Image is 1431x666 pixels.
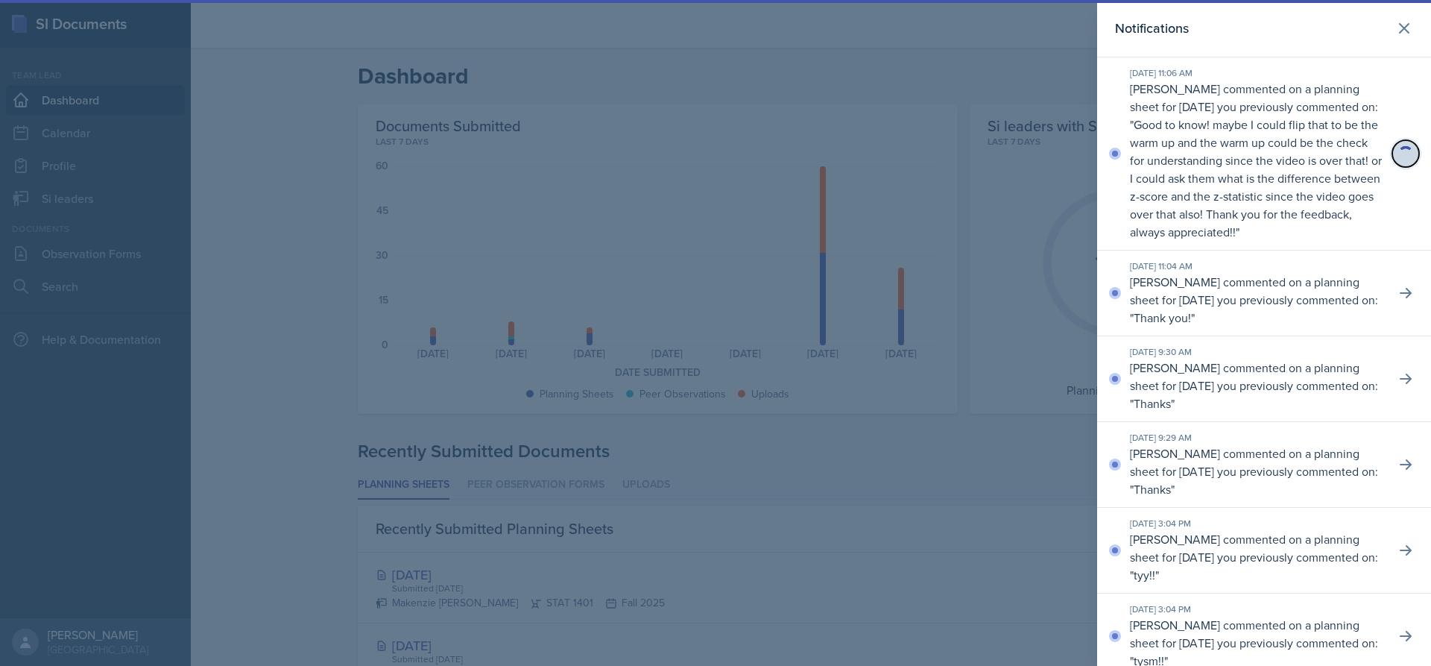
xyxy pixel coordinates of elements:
[1130,444,1383,498] p: [PERSON_NAME] commented on a planning sheet for [DATE] you previously commented on: " "
[1130,80,1383,241] p: [PERSON_NAME] commented on a planning sheet for [DATE] you previously commented on: " "
[1134,310,1191,326] p: Thank you!
[1130,517,1383,530] div: [DATE] 3:04 PM
[1130,116,1382,240] p: Good to know! maybe I could flip that to be the warm up and the warm up could be the check for un...
[1130,431,1383,444] div: [DATE] 9:29 AM
[1134,395,1171,412] p: Thanks
[1130,66,1383,80] div: [DATE] 11:06 AM
[1130,260,1383,273] div: [DATE] 11:04 AM
[1130,345,1383,359] div: [DATE] 9:30 AM
[1130,273,1383,327] p: [PERSON_NAME] commented on a planning sheet for [DATE] you previously commented on: " "
[1115,18,1189,39] h2: Notifications
[1134,567,1155,583] p: tyy!!
[1130,603,1383,616] div: [DATE] 3:04 PM
[1130,530,1383,584] p: [PERSON_NAME] commented on a planning sheet for [DATE] you previously commented on: " "
[1130,359,1383,412] p: [PERSON_NAME] commented on a planning sheet for [DATE] you previously commented on: " "
[1134,481,1171,497] p: Thanks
